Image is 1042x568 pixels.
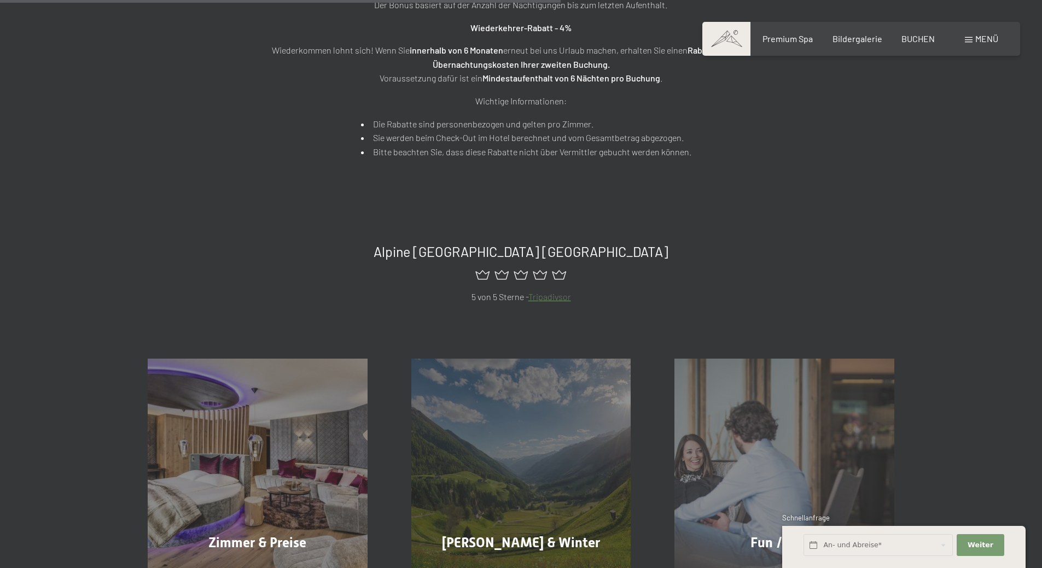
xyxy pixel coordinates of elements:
[361,117,692,131] li: Die Rabatte sind personenbezogen und gelten pro Zimmer.
[782,513,830,522] span: Schnellanfrage
[957,534,1004,557] button: Weiter
[248,94,795,108] p: Wichtige Informationen:
[901,33,935,44] a: BUCHEN
[410,45,503,55] strong: innerhalb von 6 Monaten
[374,243,668,260] span: Alpine [GEOGRAPHIC_DATA] [GEOGRAPHIC_DATA]
[750,535,819,551] span: Fun / Aktiv
[975,33,998,44] span: Menü
[442,535,600,551] span: [PERSON_NAME] & Winter
[762,33,813,44] a: Premium Spa
[208,535,306,551] span: Zimmer & Preise
[248,43,795,85] p: Wiederkommen lohnt sich! Wenn Sie erneut bei uns Urlaub machen, erhalten Sie einen Voraussetzung ...
[968,540,993,550] span: Weiter
[433,45,771,69] strong: Rabatt von 4% auf die Übernachtungskosten Ihrer zweiten Buchung.
[148,290,894,304] p: 5 von 5 Sterne -
[361,131,692,145] li: Sie werden beim Check-Out im Hotel berechnet und vom Gesamtbetrag abgezogen.
[482,73,660,83] strong: Mindestaufenthalt von 6 Nächten pro Buchung
[470,22,572,33] strong: Wiederkehrer-Rabatt - 4%
[361,145,692,159] li: Bitte beachten Sie, dass diese Rabatte nicht über Vermittler gebucht werden können.
[528,291,571,302] a: Tripadivsor
[833,33,882,44] a: Bildergalerie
